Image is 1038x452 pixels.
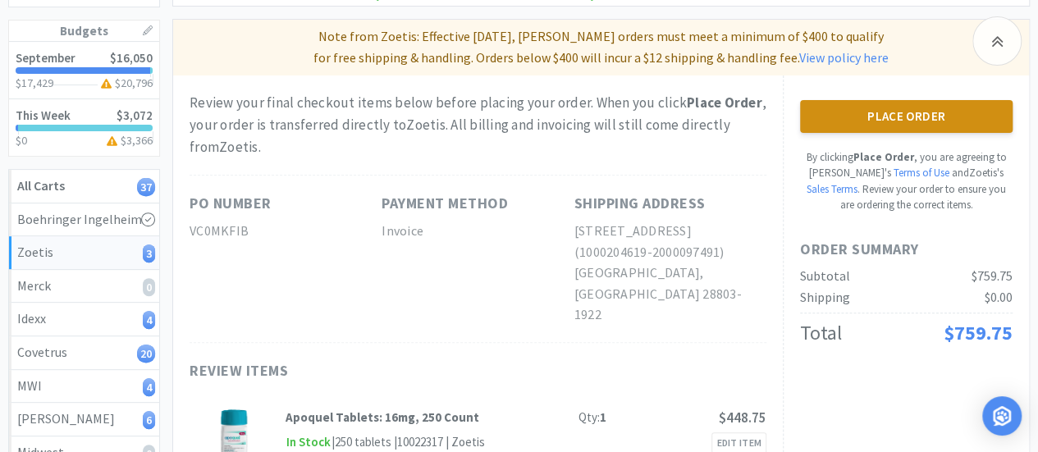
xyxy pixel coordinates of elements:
i: 20 [137,345,155,363]
span: $16,050 [110,50,153,66]
div: | 10022317 | Zoetis [391,432,485,452]
strong: Place Order [687,94,762,112]
div: Qty: [578,408,606,427]
a: This Week$3,072$0$3,366 [9,99,159,156]
h2: VC0MKFIB [190,221,382,242]
a: Zoetis3 [9,236,159,270]
span: $448.75 [719,409,766,427]
span: $759.75 [972,267,1013,284]
a: Terms of Use [894,166,949,180]
h1: Payment Method [382,192,508,216]
h2: September [16,52,75,64]
a: September$16,050$17,429$20,796 [9,42,159,99]
h1: Review Items [190,359,682,383]
span: 20,796 [121,75,153,90]
div: Zoetis [17,242,151,263]
div: [PERSON_NAME] [17,409,151,430]
a: Merck0 [9,270,159,304]
div: Subtotal [800,266,850,287]
h3: $ [98,77,153,89]
h2: Invoice [382,221,574,242]
h1: PO Number [190,192,272,216]
a: Sales Terms [807,182,857,196]
h1: Budgets [9,21,159,42]
span: and Zoetis 's . [807,166,1004,196]
span: $0.00 [985,289,1013,305]
h3: $ [103,135,153,146]
div: Covetrus [17,342,151,363]
div: Boehringer Ingelheim [17,209,151,231]
h1: Shipping Address [574,192,706,216]
a: Boehringer Ingelheim [9,203,159,237]
i: 6 [143,411,155,429]
i: 3 [143,244,155,263]
a: Covetrus20 [9,336,159,370]
p: Note from Zoetis: Effective [DATE], [PERSON_NAME] orders must meet a minimum of $400 to qualify f... [180,26,1022,68]
h2: This Week [16,109,71,121]
a: [PERSON_NAME]6 [9,403,159,436]
strong: Place Order [853,150,914,164]
p: By clicking , you are agreeing to [PERSON_NAME]'s Review your order to ensure you are ordering th... [800,149,1013,213]
div: Total [800,317,842,349]
div: Idexx [17,308,151,330]
a: All Carts37 [9,170,159,203]
span: | 250 tablets [332,434,391,450]
button: Place Order [800,100,1013,133]
span: $0 [16,133,27,148]
i: 4 [143,311,155,329]
div: MWI [17,376,151,397]
strong: All Carts [17,177,65,194]
strong: Apoquel Tablets: 16mg, 250 Count [286,409,479,425]
h2: [GEOGRAPHIC_DATA], [GEOGRAPHIC_DATA] 28803-1922 [574,263,766,326]
a: MWI4 [9,370,159,404]
a: Idexx4 [9,303,159,336]
div: Review your final checkout items below before placing your order. When you click , your order is ... [190,92,766,159]
span: $3,072 [117,107,153,123]
i: 0 [143,278,155,296]
span: $759.75 [944,320,1013,345]
span: 3,366 [126,133,153,148]
i: 4 [143,378,155,396]
h2: [STREET_ADDRESS] (1000204619-2000097491) [574,221,766,263]
div: Shipping [800,287,850,308]
span: $17,429 [16,75,53,90]
div: Merck [17,276,151,297]
i: 37 [137,178,155,196]
div: Open Intercom Messenger [982,396,1022,436]
h1: Order Summary [800,238,1013,262]
a: View policy here [799,49,889,66]
strong: 1 [600,409,606,425]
